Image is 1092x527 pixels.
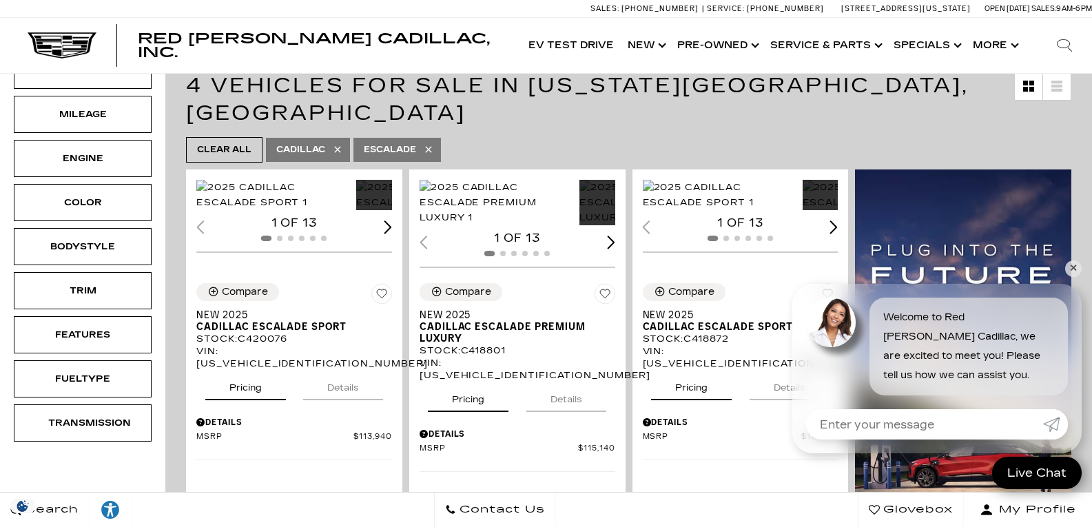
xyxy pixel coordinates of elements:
button: Save Vehicle [371,283,392,309]
button: pricing tab [205,370,286,400]
div: 1 of 13 [420,231,615,246]
a: Grid View [1015,72,1042,100]
div: Stock : C418872 [643,333,838,345]
span: My Profile [993,500,1076,519]
div: Pricing Details - New 2025 Cadillac Escalade Sport [196,416,392,428]
a: [STREET_ADDRESS][US_STATE] [841,4,971,13]
img: Agent profile photo [806,298,856,347]
div: 1 of 13 [643,216,838,231]
div: BodystyleBodystyle [14,228,152,265]
div: Pricing Details - New 2025 Cadillac Escalade Sport [643,416,838,428]
span: Cadillac Escalade Sport [196,321,382,333]
button: Save Vehicle [817,283,838,309]
a: New 2025Cadillac Escalade Sport [643,309,838,333]
div: Next slide [607,236,615,249]
span: MSRP [420,444,578,454]
div: Engine [48,151,117,166]
span: New 2025 [420,309,605,321]
a: New 2025Cadillac Escalade Premium Luxury [420,309,615,344]
div: TrimTrim [14,272,152,309]
span: Cadillac Escalade Sport [643,321,828,333]
a: Explore your accessibility options [90,493,132,527]
button: Open user profile menu [964,493,1092,527]
a: Contact Us [434,493,556,527]
span: Open [DATE] [985,4,1030,13]
a: Sales: [PHONE_NUMBER] [590,5,702,12]
div: Color [48,195,117,210]
a: New [621,18,670,73]
span: Escalade [364,141,416,158]
span: Cadillac [276,141,325,158]
span: $115,140 [578,444,615,454]
span: Cadillac Escalade Premium Luxury [420,321,605,344]
div: Features [48,327,117,342]
a: MSRP $115,740 [643,432,838,442]
div: 1 / 2 [420,180,573,225]
a: MSRP $115,140 [420,444,615,454]
img: 2025 Cadillac Escalade Sport 1 [196,180,349,210]
div: Explore your accessibility options [90,499,131,520]
div: ColorColor [14,184,152,221]
div: FueltypeFueltype [14,360,152,397]
div: Next slide [384,220,392,234]
span: MSRP [643,432,801,442]
div: Welcome to Red [PERSON_NAME] Cadillac, we are excited to meet you! Please tell us how we can assi... [869,298,1068,395]
img: Opt-Out Icon [7,499,39,513]
a: Pre-Owned [670,18,763,73]
div: MileageMileage [14,96,152,133]
div: Compare [222,286,268,298]
a: Live Chat [992,457,1082,489]
span: Red [PERSON_NAME] Cadillac, Inc. [138,30,490,61]
a: EV Test Drive [522,18,621,73]
img: 2025 Cadillac Escalade Premium Luxury 1 [420,180,573,225]
button: details tab [526,382,606,412]
button: details tab [303,370,383,400]
button: pricing tab [428,382,508,412]
div: Transmission [48,415,117,431]
div: VIN: [US_VEHICLE_IDENTIFICATION_NUMBER] [420,357,615,382]
span: MSRP [196,432,353,442]
span: 9 AM-6 PM [1056,4,1092,13]
button: Compare Vehicle [196,283,279,301]
button: details tab [750,370,830,400]
span: Glovebox [880,500,953,519]
div: 1 / 2 [196,180,349,210]
span: Clear All [197,141,251,158]
button: More [966,18,1023,73]
div: Stock : C420076 [196,333,392,345]
div: Stock : C418801 [420,344,615,357]
span: Contact Us [456,500,545,519]
div: Mileage [48,107,117,122]
div: TransmissionTransmission [14,404,152,442]
div: 2 / 2 [356,180,509,210]
div: Pricing Details - New 2025 Cadillac Escalade Premium Luxury [420,428,615,440]
input: Enter your message [806,409,1043,440]
span: 4 Vehicles for Sale in [US_STATE][GEOGRAPHIC_DATA], [GEOGRAPHIC_DATA] [186,73,969,125]
div: Fueltype [48,371,117,386]
div: Next slide [830,220,838,234]
section: Click to Open Cookie Consent Modal [7,499,39,513]
img: Cadillac Dark Logo with Cadillac White Text [28,32,96,59]
div: FeaturesFeatures [14,316,152,353]
a: Specials [887,18,966,73]
a: Service: [PHONE_NUMBER] [702,5,827,12]
div: Bodystyle [48,239,117,254]
span: Service: [707,4,745,13]
span: $113,940 [353,432,392,442]
div: 2 / 2 [803,180,956,210]
div: 2 / 2 [579,180,732,225]
a: Service & Parts [763,18,887,73]
span: Sales: [1031,4,1056,13]
span: [PHONE_NUMBER] [747,4,824,13]
div: Compare [445,286,491,298]
div: VIN: [US_VEHICLE_IDENTIFICATION_NUMBER] [643,345,838,370]
a: MSRP $113,940 [196,432,392,442]
span: New 2025 [196,309,382,321]
div: VIN: [US_VEHICLE_IDENTIFICATION_NUMBER] [196,345,392,370]
a: New 2025Cadillac Escalade Sport [196,309,392,333]
button: Compare Vehicle [643,283,725,301]
a: Submit [1043,409,1068,440]
span: Search [21,500,79,519]
a: Red [PERSON_NAME] Cadillac, Inc. [138,32,508,59]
